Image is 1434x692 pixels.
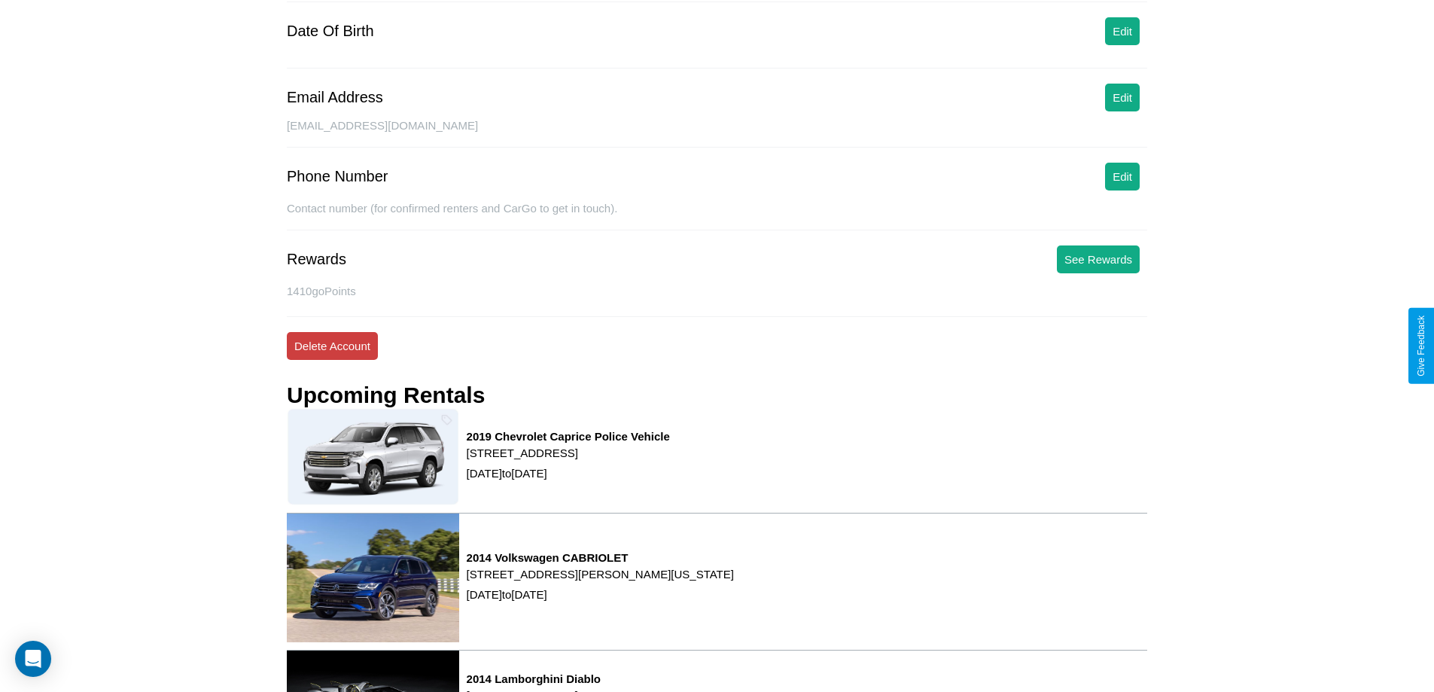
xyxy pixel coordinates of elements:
h3: 2014 Volkswagen CABRIOLET [467,551,734,564]
img: rental [287,408,459,505]
h3: 2014 Lamborghini Diablo [467,672,601,685]
p: [STREET_ADDRESS][PERSON_NAME][US_STATE] [467,564,734,584]
button: Edit [1105,84,1140,111]
div: Give Feedback [1416,316,1426,376]
div: Phone Number [287,168,388,185]
div: Open Intercom Messenger [15,641,51,677]
p: [DATE] to [DATE] [467,584,734,605]
div: Contact number (for confirmed renters and CarGo to get in touch). [287,202,1147,230]
p: [DATE] to [DATE] [467,463,670,483]
button: Edit [1105,17,1140,45]
div: Email Address [287,89,383,106]
button: Edit [1105,163,1140,191]
div: Date Of Birth [287,23,374,40]
div: Rewards [287,251,346,268]
p: 1410 goPoints [287,281,1147,301]
div: [EMAIL_ADDRESS][DOMAIN_NAME] [287,119,1147,148]
button: Delete Account [287,332,378,360]
img: rental [287,514,459,642]
h3: Upcoming Rentals [287,383,485,408]
h3: 2019 Chevrolet Caprice Police Vehicle [467,430,670,443]
p: [STREET_ADDRESS] [467,443,670,463]
button: See Rewards [1057,245,1140,273]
